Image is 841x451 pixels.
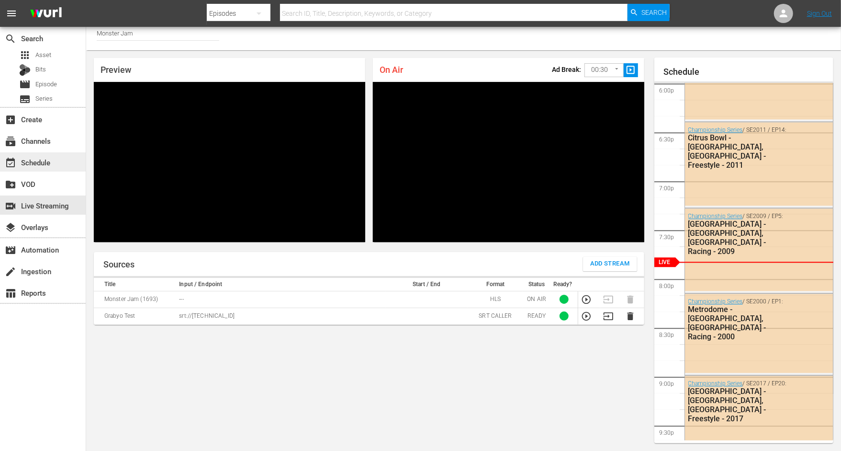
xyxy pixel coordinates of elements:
[807,10,832,17] a: Sign Out
[523,291,550,308] td: ON AIR
[628,4,670,21] button: Search
[5,288,16,299] span: Reports
[101,65,131,75] span: Preview
[523,278,550,291] th: Status
[94,82,365,242] div: Video Player
[468,308,523,324] td: SRT CALLER
[5,136,16,147] span: Channels
[5,222,16,233] span: Overlays
[35,94,53,104] span: Series
[584,61,624,79] div: 00:30
[664,67,834,77] h1: Schedule
[552,66,581,73] p: Ad Break:
[176,291,385,308] td: ---
[688,213,787,256] div: / SE2009 / EP5:
[641,4,667,21] span: Search
[688,305,787,341] div: Metrodome - [GEOGRAPHIC_DATA], [GEOGRAPHIC_DATA] - Racing - 2000
[19,64,31,76] div: Bits
[23,2,69,25] img: ans4CAIJ8jUAAAAAAAAAAAAAAAAAAAAAAAAgQb4GAAAAAAAAAAAAAAAAAAAAAAAAJMjXAAAAAAAAAAAAAAAAAAAAAAAAgAT5G...
[688,387,787,423] div: [GEOGRAPHIC_DATA] - [GEOGRAPHIC_DATA], [GEOGRAPHIC_DATA] - Freestyle - 2017
[5,114,16,126] span: Create
[5,244,16,256] span: Automation
[94,278,176,291] th: Title
[373,82,644,242] div: Video Player
[380,65,403,75] span: On Air
[35,65,46,74] span: Bits
[603,311,614,322] button: Transition
[590,258,630,269] span: Add Stream
[35,80,57,89] span: Episode
[625,311,636,322] button: Delete
[688,127,743,133] a: Championship Series
[581,311,592,322] button: Preview Stream
[688,298,787,341] div: / SE2000 / EP1:
[688,127,787,170] div: / SE2011 / EP14:
[5,266,16,278] span: Ingestion
[35,50,51,60] span: Asset
[94,308,176,324] td: Grabyo Test
[523,308,550,324] td: READY
[5,179,16,190] span: VOD
[5,33,16,45] span: Search
[583,257,637,271] button: Add Stream
[19,93,31,105] span: Series
[5,157,16,169] span: Schedule
[550,278,578,291] th: Ready?
[176,278,385,291] th: Input / Endpoint
[688,220,787,256] div: [GEOGRAPHIC_DATA] - [GEOGRAPHIC_DATA], [GEOGRAPHIC_DATA] - Racing - 2009
[6,8,17,19] span: menu
[688,133,787,170] div: Citrus Bowl - [GEOGRAPHIC_DATA], [GEOGRAPHIC_DATA] - Freestyle - 2011
[179,312,382,320] p: srt://[TECHNICAL_ID]
[688,213,743,220] a: Championship Series
[468,291,523,308] td: HLS
[625,65,636,76] span: slideshow_sharp
[19,49,31,61] span: Asset
[688,380,743,387] a: Championship Series
[581,294,592,305] button: Preview Stream
[94,291,176,308] td: Monster Jam (1693)
[385,278,468,291] th: Start / End
[688,380,787,423] div: / SE2017 / EP20:
[103,260,135,269] h1: Sources
[468,278,523,291] th: Format
[5,200,16,212] span: Live Streaming
[19,79,31,90] span: Episode
[688,298,743,305] a: Championship Series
